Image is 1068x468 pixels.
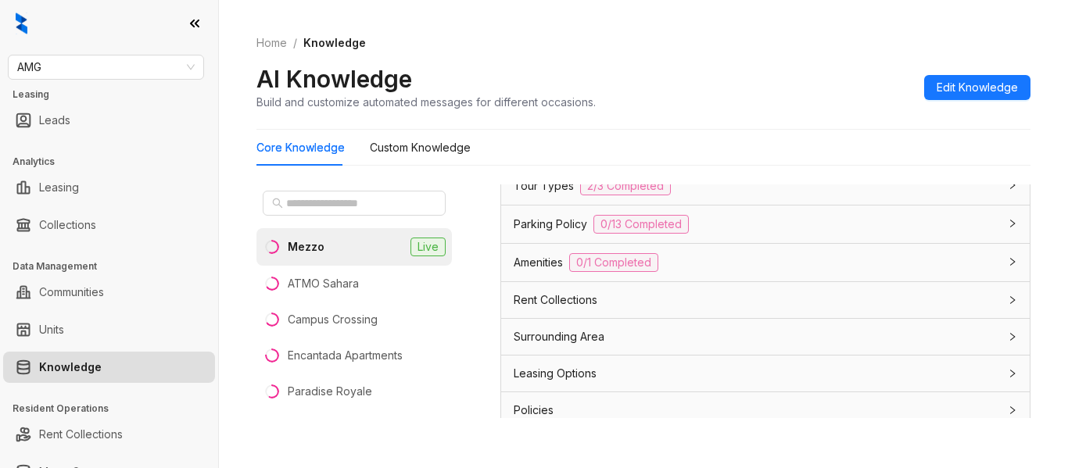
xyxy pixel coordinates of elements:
[924,75,1030,100] button: Edit Knowledge
[256,94,596,110] div: Build and customize automated messages for different occasions.
[514,291,597,309] span: Rent Collections
[514,254,563,271] span: Amenities
[13,155,218,169] h3: Analytics
[39,277,104,308] a: Communities
[569,253,658,272] span: 0/1 Completed
[272,198,283,209] span: search
[3,352,215,383] li: Knowledge
[3,105,215,136] li: Leads
[17,55,195,79] span: AMG
[39,419,123,450] a: Rent Collections
[370,139,471,156] div: Custom Knowledge
[39,172,79,203] a: Leasing
[39,209,96,241] a: Collections
[410,238,446,256] span: Live
[13,259,218,273] h3: Data Management
[3,277,215,308] li: Communities
[288,383,372,400] div: Paradise Royale
[501,355,1030,391] div: Leasing Options
[288,275,359,292] div: ATMO Sahara
[288,238,324,255] div: Mezzo
[293,34,297,52] li: /
[288,347,403,364] div: Encantada Apartments
[501,244,1030,281] div: Amenities0/1 Completed
[501,392,1030,428] div: Policies
[1008,219,1017,228] span: collapsed
[514,402,554,419] span: Policies
[13,88,218,102] h3: Leasing
[39,105,70,136] a: Leads
[1008,295,1017,305] span: collapsed
[253,34,290,52] a: Home
[39,352,102,383] a: Knowledge
[937,79,1018,96] span: Edit Knowledge
[3,419,215,450] li: Rent Collections
[501,205,1030,243] div: Parking Policy0/13 Completed
[256,139,345,156] div: Core Knowledge
[1008,257,1017,266] span: collapsed
[3,209,215,241] li: Collections
[16,13,27,34] img: logo
[1008,369,1017,378] span: collapsed
[501,167,1030,205] div: Tour Types2/3 Completed
[580,177,671,195] span: 2/3 Completed
[514,328,604,345] span: Surrounding Area
[514,177,574,195] span: Tour Types
[3,314,215,345] li: Units
[514,365,597,382] span: Leasing Options
[1008,405,1017,415] span: collapsed
[256,64,412,94] h2: AI Knowledge
[303,36,366,49] span: Knowledge
[593,215,689,234] span: 0/13 Completed
[501,282,1030,318] div: Rent Collections
[501,319,1030,355] div: Surrounding Area
[1008,180,1017,190] span: collapsed
[288,311,378,328] div: Campus Crossing
[3,172,215,203] li: Leasing
[13,402,218,416] h3: Resident Operations
[514,216,587,233] span: Parking Policy
[39,314,64,345] a: Units
[1008,332,1017,341] span: collapsed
